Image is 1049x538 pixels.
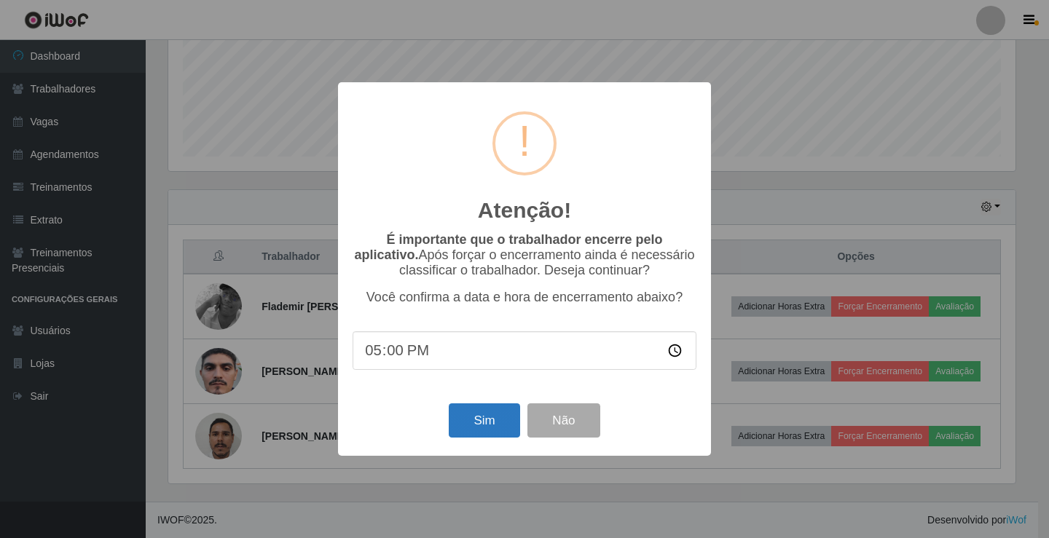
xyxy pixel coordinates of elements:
[449,403,519,438] button: Sim
[353,290,696,305] p: Você confirma a data e hora de encerramento abaixo?
[354,232,662,262] b: É importante que o trabalhador encerre pelo aplicativo.
[527,403,600,438] button: Não
[478,197,571,223] h2: Atenção!
[353,232,696,278] p: Após forçar o encerramento ainda é necessário classificar o trabalhador. Deseja continuar?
